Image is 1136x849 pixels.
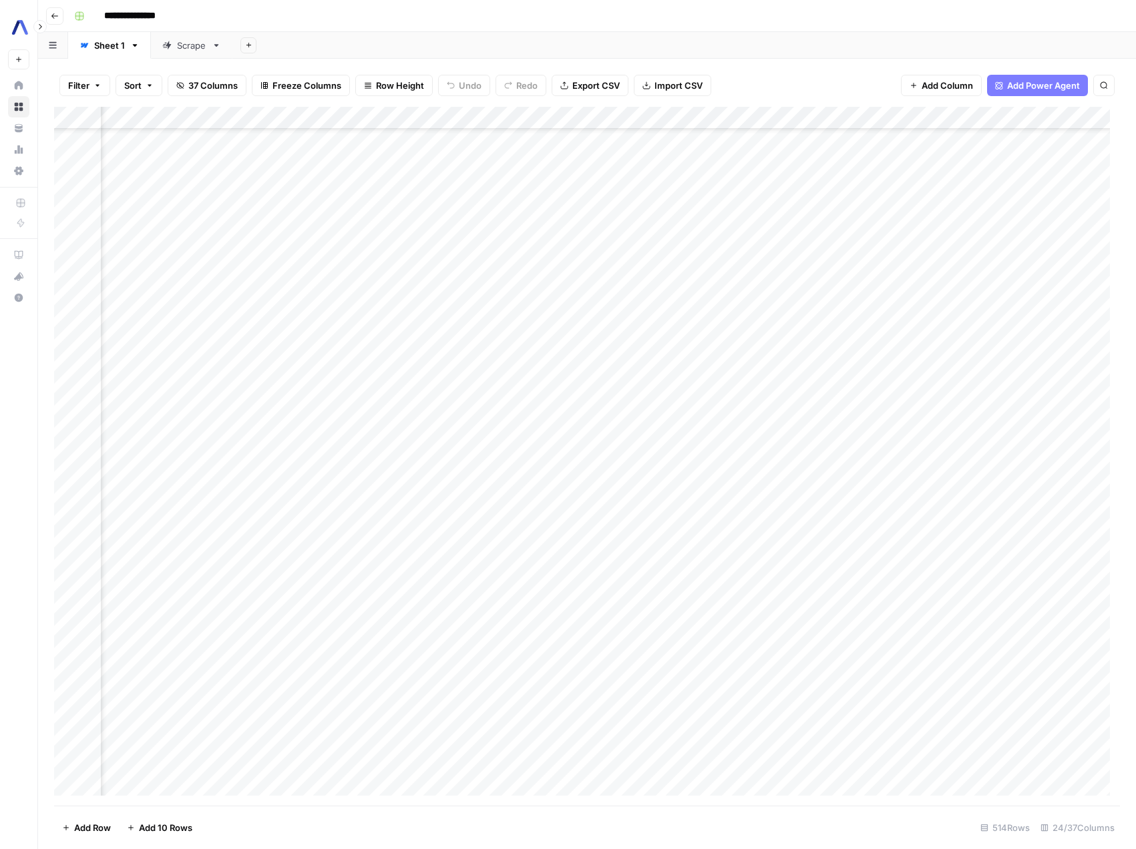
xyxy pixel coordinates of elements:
a: Your Data [8,117,29,139]
button: Row Height [355,75,433,96]
button: Workspace: Assembly AI [8,11,29,44]
span: Export CSV [572,79,620,92]
span: 37 Columns [188,79,238,92]
button: 37 Columns [168,75,246,96]
span: Redo [516,79,538,92]
div: Scrape [177,39,206,52]
img: Assembly AI Logo [8,15,32,39]
button: Undo [438,75,490,96]
a: Usage [8,139,29,160]
span: Freeze Columns [272,79,341,92]
a: AirOps Academy [8,244,29,266]
button: Import CSV [634,75,711,96]
span: Add Row [74,821,111,834]
a: Scrape [151,32,232,59]
a: Sheet 1 [68,32,151,59]
button: Freeze Columns [252,75,350,96]
span: Undo [459,79,482,92]
div: 24/37 Columns [1035,817,1120,838]
button: Add Column [901,75,982,96]
span: Import CSV [654,79,703,92]
span: Add 10 Rows [139,821,192,834]
span: Add Power Agent [1007,79,1080,92]
button: Add 10 Rows [119,817,200,838]
button: Sort [116,75,162,96]
button: What's new? [8,266,29,287]
button: Add Row [54,817,119,838]
div: Sheet 1 [94,39,125,52]
button: Redo [496,75,546,96]
button: Export CSV [552,75,628,96]
button: Filter [59,75,110,96]
a: Browse [8,96,29,117]
a: Home [8,75,29,96]
a: Settings [8,160,29,182]
button: Add Power Agent [987,75,1088,96]
span: Add Column [922,79,973,92]
div: What's new? [9,266,29,286]
div: 514 Rows [975,817,1035,838]
span: Sort [124,79,142,92]
span: Filter [68,79,89,92]
span: Row Height [376,79,424,92]
button: Help + Support [8,287,29,308]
